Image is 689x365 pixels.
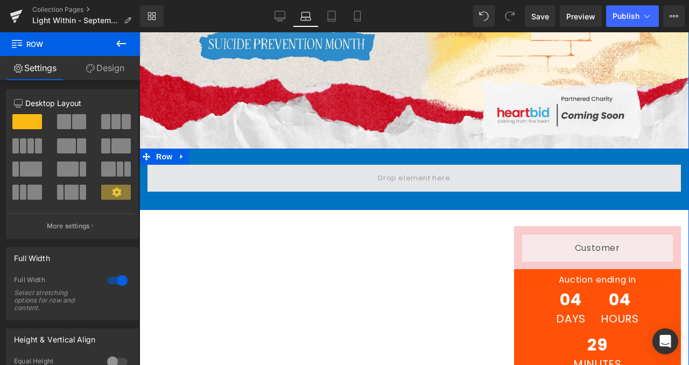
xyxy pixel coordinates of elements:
[417,281,446,292] span: Days
[14,289,95,312] div: Select stretching options for row and content.
[461,259,499,281] span: 04
[606,5,659,27] button: Publish
[14,97,130,109] p: Desktop Layout
[499,5,521,27] button: Redo
[560,5,602,27] a: Preview
[32,16,119,25] span: Light Within - September Campaign
[434,305,482,326] span: 29
[652,328,678,354] div: Open Intercom Messenger
[566,11,595,22] span: Preview
[417,259,446,281] span: 04
[319,5,344,27] a: Tablet
[531,11,549,22] span: Save
[434,326,482,337] span: Minutes
[613,12,639,20] span: Publish
[293,5,319,27] a: Laptop
[461,281,499,292] span: Hours
[8,194,351,282] b: Welcome to HeartBid’s Light Within auction, a special campaign for World Suicide Prevention Month...
[11,32,118,56] span: Row
[383,242,533,254] h1: Auction ending in
[70,56,140,80] a: Design
[32,5,140,14] a: Collection Pages
[140,5,164,27] a: New Library
[663,5,685,27] button: More
[344,5,370,27] a: Mobile
[6,213,133,238] button: More settings
[14,276,96,287] div: Full Width
[14,329,95,344] div: Height & Vertical Align
[14,248,50,263] div: Full Width
[14,116,36,132] span: Row
[36,116,50,132] a: Expand / Collapse
[473,5,495,27] button: Undo
[47,221,90,231] p: More settings
[267,5,293,27] a: Desktop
